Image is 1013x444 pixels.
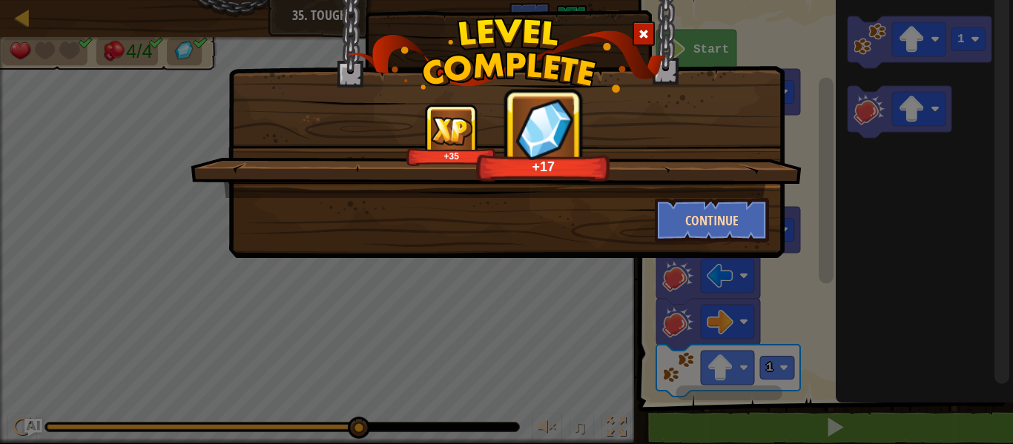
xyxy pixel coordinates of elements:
[348,18,666,93] img: level_complete.png
[515,98,573,159] img: reward_icon_gems.png
[431,116,472,145] img: reward_icon_xp.png
[481,158,607,175] div: +17
[409,150,493,162] div: +35
[655,198,770,242] button: Continue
